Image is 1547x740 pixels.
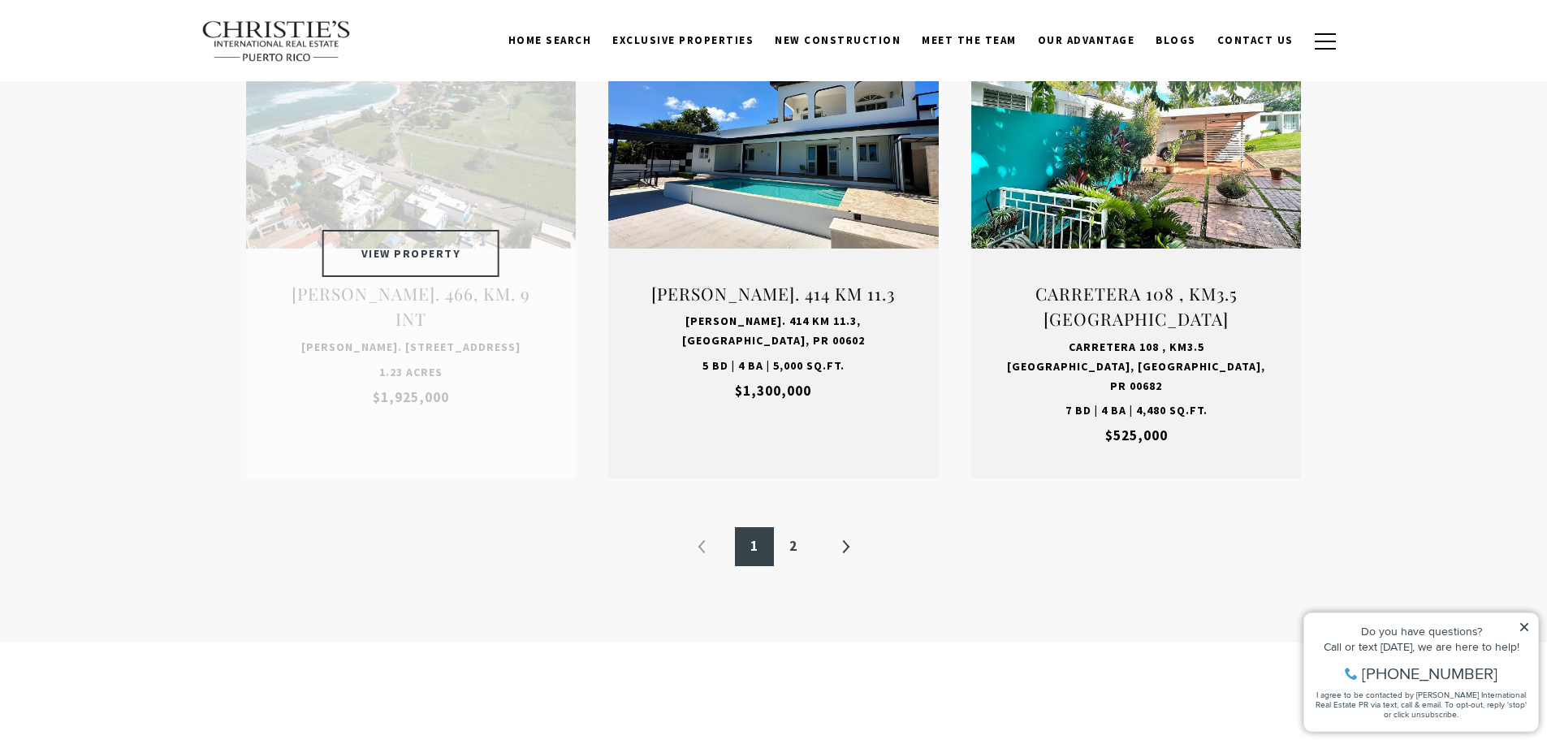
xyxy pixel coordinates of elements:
[826,527,865,566] a: »
[17,52,235,63] div: Call or text [DATE], we are here to help!
[1038,33,1135,47] span: Our Advantage
[735,527,774,566] a: 1
[1145,25,1207,56] a: Blogs
[498,25,603,56] a: Home Search
[67,76,202,93] span: [PHONE_NUMBER]
[17,37,235,48] div: Do you have questions?
[314,232,508,246] a: VIEW PROPERTY VIEW PROPERTY
[602,25,764,56] a: Exclusive Properties
[774,527,813,566] a: 2
[764,25,911,56] a: New Construction
[20,100,231,131] span: I agree to be contacted by [PERSON_NAME] International Real Estate PR via text, call & email. To ...
[1156,33,1196,47] span: Blogs
[826,527,865,566] li: Next page
[612,33,754,47] span: Exclusive Properties
[201,20,352,63] img: Christie's International Real Estate text transparent background
[911,25,1027,56] a: Meet the Team
[1217,33,1294,47] span: Contact Us
[1027,25,1146,56] a: Our Advantage
[775,33,901,47] span: New Construction
[1304,18,1346,65] button: button
[322,230,500,277] button: VIEW PROPERTY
